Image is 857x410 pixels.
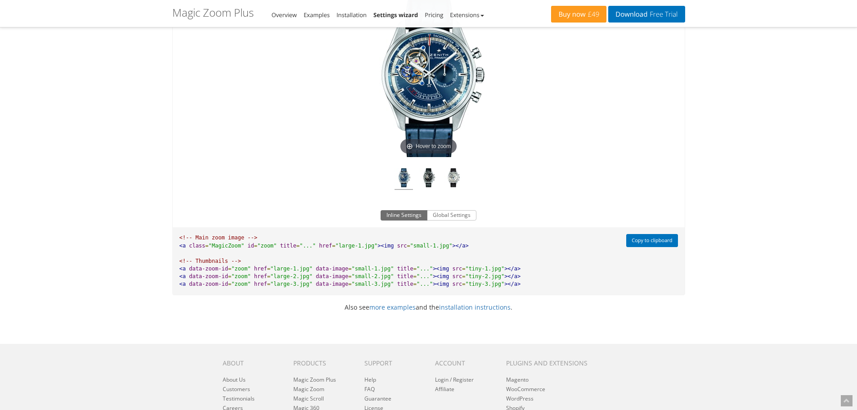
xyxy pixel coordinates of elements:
[504,273,520,279] span: ></a>
[425,11,443,19] a: Pricing
[413,273,417,279] span: =
[364,360,422,366] h6: Support
[407,243,410,249] span: =
[267,281,270,287] span: =
[450,11,484,19] a: Extensions
[352,266,394,272] span: "small-1.jpg"
[462,281,465,287] span: =
[316,266,348,272] span: data-image
[364,395,391,402] a: Guarantee
[270,266,313,272] span: "large-1.jpg"
[267,273,270,279] span: =
[231,273,251,279] span: "zoom"
[608,6,685,23] a: DownloadFree Trial
[228,266,231,272] span: =
[506,360,599,366] h6: Plugins and extensions
[506,395,534,402] a: WordPress
[417,273,433,279] span: "..."
[364,385,375,393] a: FAQ
[293,360,350,366] h6: Products
[316,273,348,279] span: data-image
[453,281,462,287] span: src
[296,243,300,249] span: =
[293,395,324,402] a: Magic Scroll
[179,266,186,272] span: <a
[223,395,255,402] a: Testimonials
[364,376,376,383] a: Help
[228,273,231,279] span: =
[335,243,377,249] span: "large-1.jpg"
[397,266,413,272] span: title
[381,210,427,221] button: Inline Settings
[254,273,267,279] span: href
[254,243,257,249] span: =
[397,243,407,249] span: src
[223,360,280,366] h6: About
[179,243,186,249] span: <a
[189,243,205,249] span: class
[462,266,465,272] span: =
[647,11,678,18] span: Free Trial
[465,281,504,287] span: "tiny-3.jpg"
[453,273,462,279] span: src
[435,385,454,393] a: Affiliate
[223,376,246,383] a: About Us
[435,376,474,383] a: Login / Register
[179,281,186,287] span: <a
[395,168,413,190] a: Blue El Primero
[332,243,335,249] span: =
[506,376,529,383] a: Magento
[270,281,313,287] span: "large-3.jpg"
[444,168,462,190] a: Silver El Primero
[504,281,520,287] span: ></a>
[417,266,433,272] span: "..."
[419,168,438,190] a: Black El Primero
[462,273,465,279] span: =
[316,281,348,287] span: data-image
[433,281,449,287] span: ><img
[439,303,511,311] a: installation instructions
[373,11,418,19] a: Settings wizard
[465,273,504,279] span: "tiny-2.jpg"
[280,243,296,249] span: title
[348,273,351,279] span: =
[435,360,492,366] h6: Account
[465,266,504,272] span: "tiny-1.jpg"
[189,281,228,287] span: data-zoom-id
[337,11,367,19] a: Installation
[247,243,254,249] span: id
[504,266,520,272] span: ></a>
[352,273,394,279] span: "small-2.jpg"
[453,243,469,249] span: ></a>
[369,303,416,311] a: more examples
[427,210,476,221] button: Global Settings
[397,281,413,287] span: title
[205,243,208,249] span: =
[413,266,417,272] span: =
[172,7,254,18] h1: Magic Zoom Plus
[551,6,606,23] a: Buy now£49
[453,266,462,272] span: src
[293,376,336,383] a: Magic Zoom Plus
[179,258,241,264] span: <!-- Thumbnails -->
[267,266,270,272] span: =
[586,11,600,18] span: £49
[189,273,228,279] span: data-zoom-id
[433,266,449,272] span: ><img
[377,243,394,249] span: ><img
[179,273,186,279] span: <a
[257,243,277,249] span: "zoom"
[319,243,332,249] span: href
[410,243,453,249] span: "small-1.jpg"
[254,266,267,272] span: href
[352,281,394,287] span: "small-3.jpg"
[231,266,251,272] span: "zoom"
[270,273,313,279] span: "large-2.jpg"
[189,266,228,272] span: data-zoom-id
[231,281,251,287] span: "zoom"
[506,385,545,393] a: WooCommerce
[272,11,297,19] a: Overview
[413,281,417,287] span: =
[397,273,413,279] span: title
[179,234,257,241] span: <!-- Main zoom image -->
